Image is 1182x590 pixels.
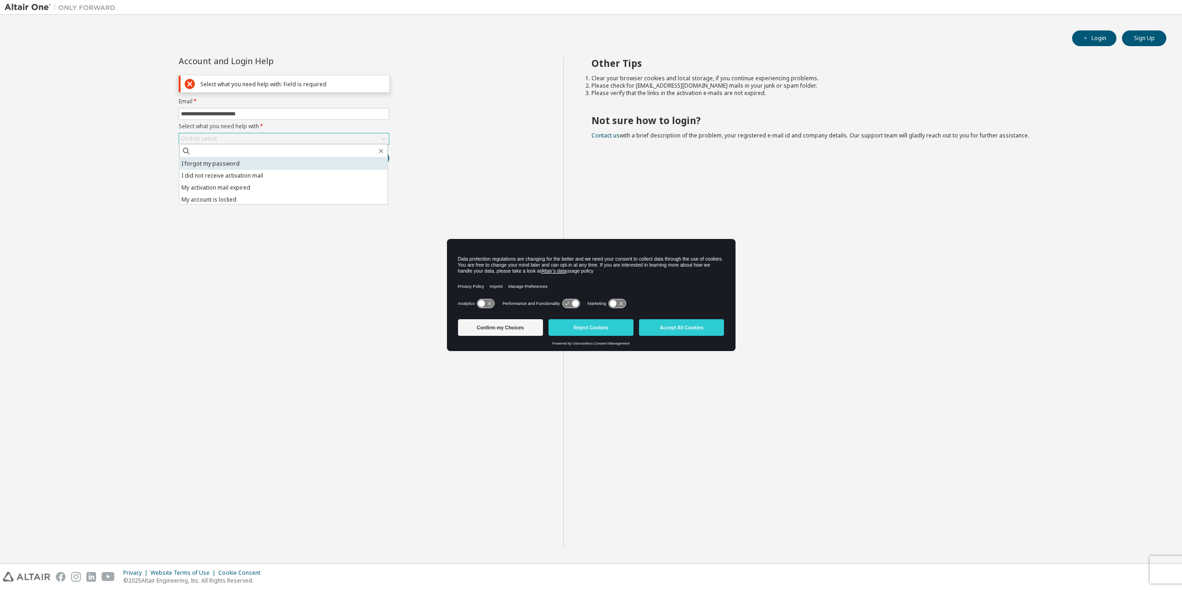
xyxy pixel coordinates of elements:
[56,572,66,582] img: facebook.svg
[591,75,1150,82] li: Clear your browser cookies and local storage, if you continue experiencing problems.
[102,572,115,582] img: youtube.svg
[591,89,1150,97] li: Please verify that the links in the activation e-mails are not expired.
[151,569,218,577] div: Website Terms of Use
[200,81,385,88] div: Select what you need help with: Field is required
[591,114,1150,126] h2: Not sure how to login?
[123,569,151,577] div: Privacy
[591,131,620,139] a: Contact us
[591,57,1150,69] h2: Other Tips
[591,82,1150,89] li: Please check for [EMAIL_ADDRESS][DOMAIN_NAME] mails in your junk or spam folder.
[179,98,389,105] label: Email
[1122,30,1166,46] button: Sign Up
[123,577,266,584] p: © 2025 Altair Engineering, Inc. All Rights Reserved.
[218,569,266,577] div: Cookie Consent
[86,572,96,582] img: linkedin.svg
[179,57,347,65] div: Account and Login Help
[1072,30,1116,46] button: Login
[71,572,81,582] img: instagram.svg
[3,572,50,582] img: altair_logo.svg
[591,131,1029,139] span: with a brief description of the problem, your registered e-mail id and company details. Our suppo...
[179,123,389,130] label: Select what you need help with
[179,133,389,144] div: Click to select
[5,3,120,12] img: Altair One
[179,158,387,170] li: I forgot my password
[181,135,217,143] div: Click to select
